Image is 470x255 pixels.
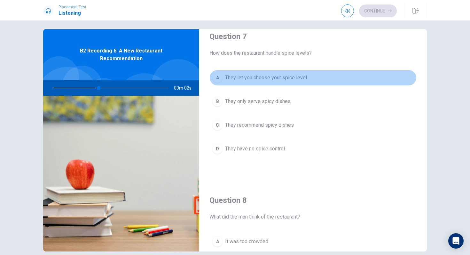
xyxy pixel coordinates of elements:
img: B2 Recording 6: A New Restaurant Recommendation [43,96,199,251]
button: BThey only serve spicy dishes [209,93,417,109]
div: A [212,236,223,247]
button: AThey let you choose your spice level [209,70,417,86]
h4: Question 8 [209,195,417,205]
span: They recommend spicy dishes [225,121,294,129]
span: They only serve spicy dishes [225,98,291,105]
div: Open Intercom Messenger [448,233,464,249]
span: It was too crowded [225,238,268,245]
button: DThey have no spice control [209,141,417,157]
span: Placement Test [59,5,86,9]
span: How does the restaurant handle spice levels? [209,49,417,57]
div: C [212,120,223,130]
span: They have no spice control [225,145,285,153]
div: A [212,73,223,83]
div: B [212,96,223,107]
h1: Listening [59,9,86,17]
div: D [212,144,223,154]
span: B2 Recording 6: A New Restaurant Recommendation [64,47,178,62]
button: AIt was too crowded [209,234,417,250]
span: 03m 02s [174,80,197,96]
button: CThey recommend spicy dishes [209,117,417,133]
span: What did the man think of the restaurant? [209,213,417,221]
span: They let you choose your spice level [225,74,307,82]
h4: Question 7 [209,31,417,42]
